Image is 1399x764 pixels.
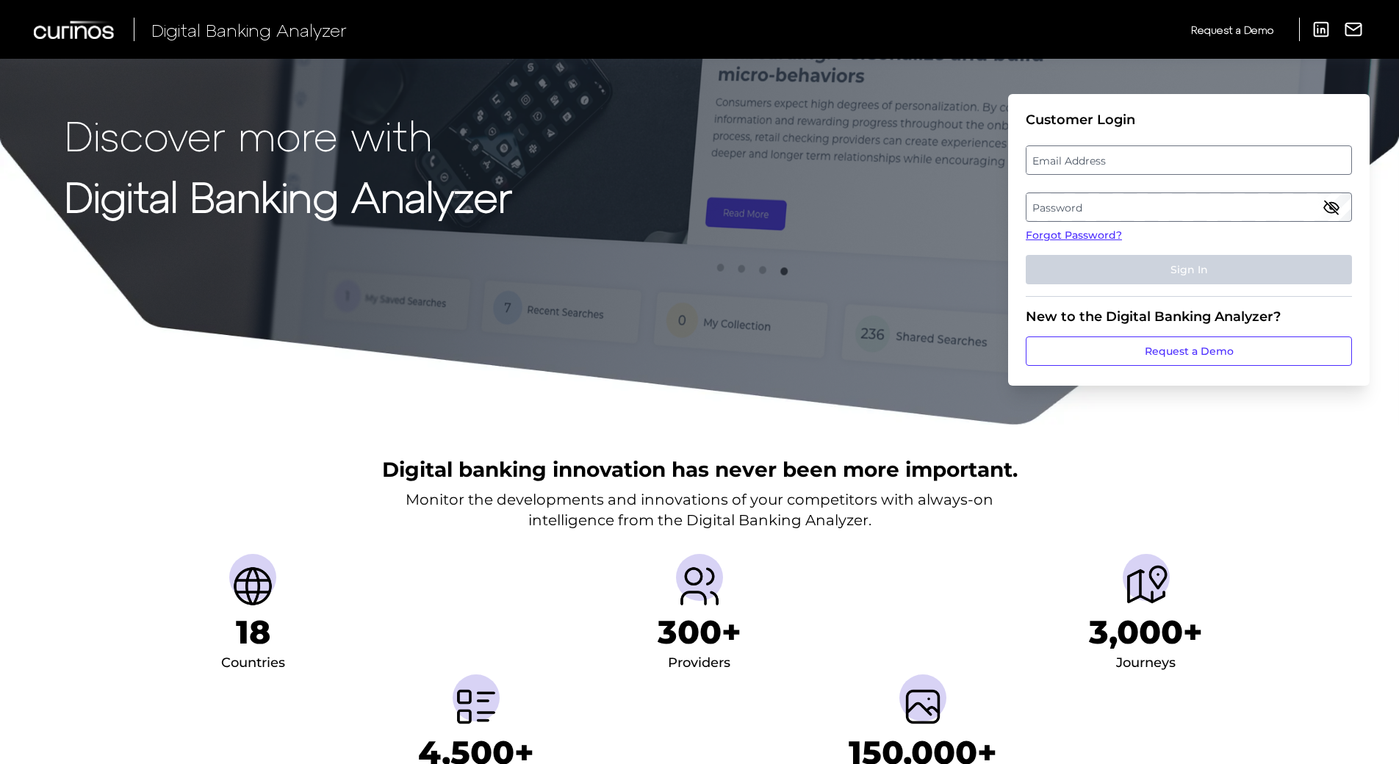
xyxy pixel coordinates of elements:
[221,652,285,675] div: Countries
[668,652,730,675] div: Providers
[151,19,347,40] span: Digital Banking Analyzer
[1026,228,1352,243] a: Forgot Password?
[1191,24,1273,36] span: Request a Demo
[236,613,270,652] h1: 18
[1026,336,1352,366] a: Request a Demo
[65,112,512,158] p: Discover more with
[1026,255,1352,284] button: Sign In
[1089,613,1203,652] h1: 3,000+
[676,563,723,610] img: Providers
[229,563,276,610] img: Countries
[34,21,116,39] img: Curinos
[1191,18,1273,42] a: Request a Demo
[382,455,1018,483] h2: Digital banking innovation has never been more important.
[65,171,512,220] strong: Digital Banking Analyzer
[1026,309,1352,325] div: New to the Digital Banking Analyzer?
[1026,112,1352,128] div: Customer Login
[1026,147,1351,173] label: Email Address
[899,683,946,730] img: Screenshots
[406,489,993,530] p: Monitor the developments and innovations of your competitors with always-on intelligence from the...
[1026,194,1351,220] label: Password
[1116,652,1176,675] div: Journeys
[658,613,741,652] h1: 300+
[1123,563,1170,610] img: Journeys
[453,683,500,730] img: Metrics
